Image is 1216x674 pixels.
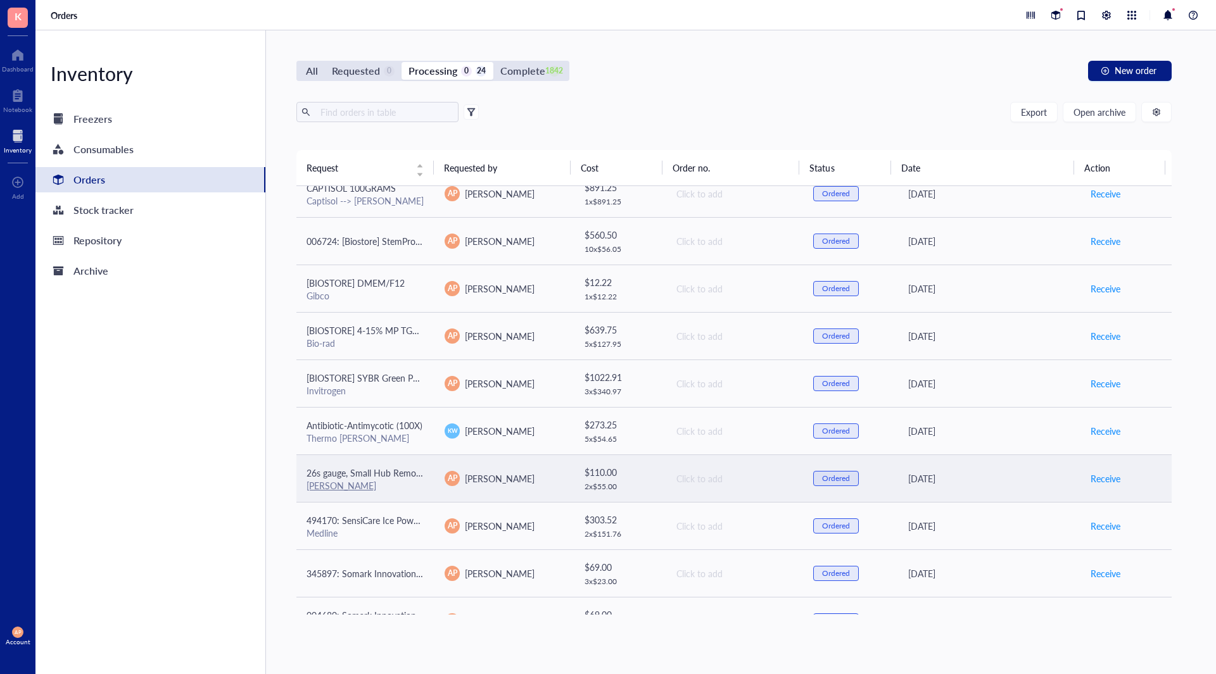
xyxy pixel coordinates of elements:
div: 24 [476,66,486,77]
a: Inventory [4,126,32,154]
a: Archive [35,258,265,284]
div: Medline [307,527,424,539]
div: Captisol --> [PERSON_NAME] [307,195,424,206]
a: [PERSON_NAME] [307,479,376,492]
div: [DATE] [908,377,1070,390]
span: AP [448,235,457,247]
div: Click to add [676,234,793,248]
button: Receive [1090,516,1121,536]
div: [DATE] [908,282,1070,296]
td: Click to add [665,359,803,407]
span: [PERSON_NAME] [465,425,535,437]
span: [PERSON_NAME] [465,235,535,247]
div: Inventory [4,146,32,154]
div: [DATE] [908,329,1070,343]
div: [DATE] [908,424,1070,438]
button: Receive [1090,611,1121,631]
td: Click to add [665,407,803,454]
div: Click to add [676,614,793,628]
div: Invitrogen [307,385,424,396]
div: Click to add [676,282,793,296]
div: [DATE] [908,471,1070,485]
div: 5 x $ 54.65 [585,434,655,444]
a: Stock tracker [35,197,265,223]
span: [PERSON_NAME] [465,472,535,485]
div: segmented control [296,61,569,81]
div: Ordered [822,426,850,436]
button: Receive [1090,563,1121,584]
div: Click to add [676,377,793,390]
div: Add [12,192,24,200]
div: [DATE] [908,566,1070,580]
span: [PERSON_NAME] [465,282,535,295]
div: Click to add [676,519,793,533]
span: AP [448,520,457,532]
span: [PERSON_NAME] [465,520,535,532]
div: 0 [461,66,472,77]
div: $ 69.00 [585,560,655,574]
div: [DATE] [908,234,1070,248]
span: CAPTISOL 100GRAMS [307,182,396,194]
a: Consumables [35,137,265,162]
a: Dashboard [2,45,34,73]
div: Repository [73,232,122,249]
span: Receive [1091,329,1120,343]
span: New order [1115,65,1156,75]
div: Ordered [822,236,850,246]
span: Receive [1091,519,1120,533]
span: 006724: [Biostore] StemPro Accutase [307,235,453,247]
div: Stock tracker [73,201,134,219]
div: Click to add [676,471,793,485]
button: Receive [1090,468,1121,489]
td: Click to add [665,549,803,597]
th: Requested by [434,150,571,185]
span: Request [307,161,408,175]
div: Click to add [676,566,793,580]
button: New order [1088,61,1172,81]
div: 1842 [549,66,560,77]
div: Account [6,638,30,646]
th: Status [799,150,890,185]
div: $ 12.22 [585,275,655,289]
span: 345897: Somark Innovations Inc NEEDLE YELLOW IRRADIATED [307,567,563,580]
div: 3 x $ 340.97 [585,387,655,397]
td: Click to add [665,454,803,502]
div: $ 69.00 [585,608,655,621]
span: [BIOSTORE] 4-15% MP TGX Gel 10W 50 µl pkg 10 [307,324,507,337]
div: Consumables [73,140,134,158]
span: 494170: SensiCare Ice Powder-Free Nitrile Exam Gloves with SmartGuard Film, Size M [307,514,644,527]
button: Receive [1090,231,1121,251]
th: Cost [571,150,662,185]
div: 2 x $ 151.76 [585,529,655,539]
td: Click to add [665,170,803,217]
div: Thermo [PERSON_NAME] [307,432,424,444]
div: 0 [384,66,395,77]
span: AP [15,629,21,635]
button: Open archive [1063,102,1136,122]
div: $ 303.52 [585,513,655,527]
span: KW [447,427,457,435]
span: Receive [1091,566,1120,580]
span: Receive [1091,377,1120,390]
div: [DATE] [908,519,1070,533]
a: Orders [35,167,265,192]
span: [PERSON_NAME] [465,567,535,580]
td: Click to add [665,312,803,359]
div: Ordered [822,331,850,341]
span: AP [448,188,457,199]
div: Processing [408,62,457,80]
div: Dashboard [2,65,34,73]
input: Find orders in table [315,103,453,122]
span: [PERSON_NAME] [465,187,535,200]
span: Receive [1091,234,1120,248]
div: $ 639.75 [585,323,655,337]
div: 1 x $ 12.22 [585,292,655,302]
a: Orders [51,9,80,21]
button: Receive [1090,278,1121,299]
div: [DATE] [908,614,1070,628]
div: Notebook [3,106,32,113]
th: Action [1074,150,1166,185]
div: Requested [332,62,380,80]
button: Receive [1090,184,1121,204]
span: AP [448,568,457,579]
